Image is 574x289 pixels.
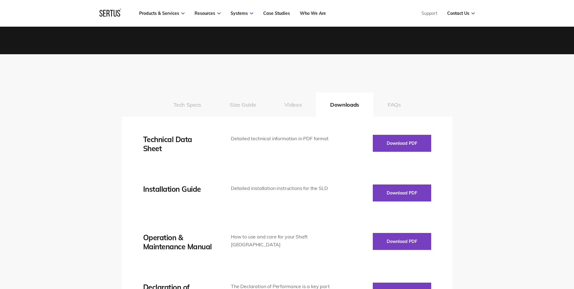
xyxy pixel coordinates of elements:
a: Resources [195,11,221,16]
a: Who We Are [300,11,326,16]
button: Download PDF [373,135,431,152]
div: Technical Data Sheet [143,135,213,153]
a: Case Studies [263,11,290,16]
div: Installation Guide [143,184,213,194]
a: Support [421,11,437,16]
button: Tech Specs [159,92,215,117]
button: Download PDF [373,184,431,201]
button: Download PDF [373,233,431,250]
a: Products & Services [139,11,185,16]
div: How to use and care for your Shaft [GEOGRAPHIC_DATA] [231,233,331,248]
a: Systems [231,11,253,16]
div: Operation & Maintenance Manual [143,233,213,251]
button: Videos [270,92,316,117]
a: Contact Us [447,11,475,16]
div: Detailed technical information in PDF format [231,135,331,143]
button: Size Guide [215,92,270,117]
iframe: Chat Widget [465,219,574,289]
div: Detailed installation instructions for the SLD [231,184,331,192]
button: FAQs [373,92,415,117]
